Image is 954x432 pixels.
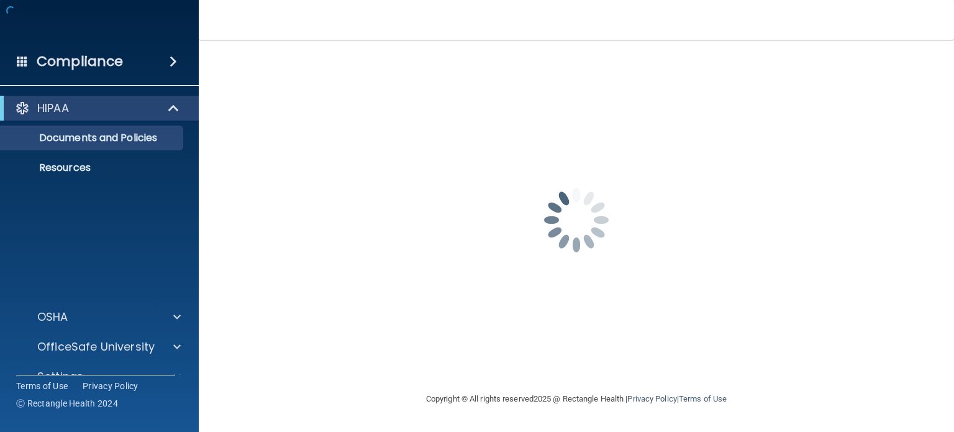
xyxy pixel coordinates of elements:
img: spinner.e123f6fc.gif [514,158,638,282]
a: Privacy Policy [83,380,139,392]
p: Settings [37,369,83,384]
a: Privacy Policy [627,394,676,403]
a: OfficeSafe University [15,339,181,354]
span: Ⓒ Rectangle Health 2024 [16,397,118,410]
h4: Compliance [37,53,123,70]
a: Terms of Use [679,394,727,403]
p: HIPAA [37,101,69,116]
a: HIPAA [15,101,180,116]
a: OSHA [15,310,181,324]
a: Settings [15,369,181,384]
a: Terms of Use [16,380,68,392]
p: OSHA [37,310,68,324]
p: Resources [8,162,178,174]
p: OfficeSafe University [37,339,155,354]
p: Documents and Policies [8,132,178,144]
iframe: Drift Widget Chat Controller [740,344,939,393]
img: PMB logo [15,13,184,38]
div: Copyright © All rights reserved 2025 @ Rectangle Health | | [350,379,803,419]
